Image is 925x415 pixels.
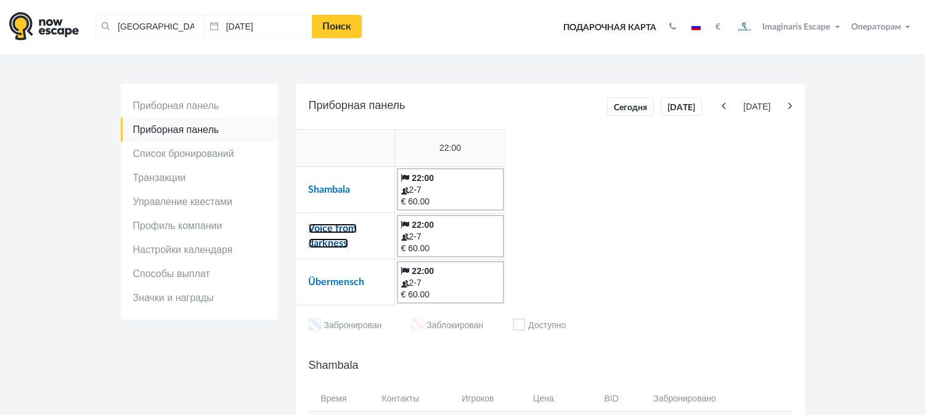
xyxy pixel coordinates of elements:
[401,289,500,300] div: € 60.00
[559,14,661,41] a: Подарочная карта
[397,215,504,257] a: 22:00 2-7 € 60.00
[401,243,500,254] div: € 60.00
[607,97,654,116] a: Сегодня
[309,185,351,195] a: Shambala
[444,387,511,411] th: Игроков
[121,118,278,142] a: Приборная панель
[9,12,79,41] img: logo
[647,387,725,411] th: Забронировано
[513,318,566,334] li: Доступно
[412,266,434,276] b: 22:00
[121,286,278,310] a: Значки и награды
[397,261,504,304] a: 22:00 2-7 € 60.00
[121,262,278,286] a: Способы выплат
[309,387,376,411] th: Время
[395,130,506,167] td: 22:00
[709,21,727,33] button: €
[691,24,701,30] img: ru.jpg
[96,15,204,38] input: Город или название квеста
[204,15,312,38] input: Дата
[121,94,278,118] a: Приборная панель
[121,238,278,262] a: Настройки календаря
[121,214,278,238] a: Профиль компании
[309,318,382,334] li: Забронирован
[401,231,500,243] div: 2-7
[121,166,278,190] a: Транзакции
[763,20,831,31] span: Imaginaris Escape
[121,142,278,166] a: Список бронирований
[661,97,702,116] a: [DATE]
[412,220,434,230] b: 22:00
[728,101,785,113] span: [DATE]
[851,23,901,31] span: Операторам
[401,184,500,196] div: 2-7
[848,21,916,33] button: Операторам
[511,387,576,411] th: Цена
[121,190,278,214] a: Управление квестами
[309,96,793,117] h5: Приборная панель
[730,15,846,39] button: Imaginaris Escape
[715,23,720,31] strong: €
[397,168,504,211] a: 22:00 2-7 € 60.00
[411,318,483,334] li: Заблокирован
[309,277,365,287] a: Übermensch
[401,277,500,289] div: 2-7
[576,387,647,411] th: BID
[312,15,362,38] a: Поиск
[309,224,357,248] a: Voice from darkness
[412,173,434,183] b: 22:00
[401,196,500,207] div: € 60.00
[376,387,445,411] th: Контакты
[309,356,793,374] h5: Shambala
